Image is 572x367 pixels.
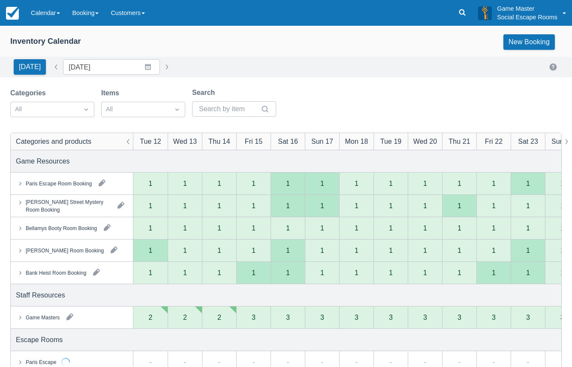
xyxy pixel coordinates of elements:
div: 1 [355,269,358,276]
div: Wed 20 [413,136,437,146]
div: 1 [389,180,393,187]
div: - [184,357,186,367]
div: 2 [183,314,187,321]
div: 1 [217,224,221,231]
div: 1 [560,202,564,209]
div: 1 [492,247,496,254]
div: - [458,357,461,367]
div: 1 [149,180,153,187]
div: 3 [355,314,358,321]
div: 1 [492,180,496,187]
div: 1 [286,202,290,209]
div: 1 [458,180,461,187]
div: Fri 22 [485,136,503,146]
div: 1 [389,224,393,231]
div: 1 [458,224,461,231]
div: 3 [286,314,290,321]
div: 1 [389,202,393,209]
div: 1 [252,247,256,254]
div: - [390,357,392,367]
div: 1 [183,224,187,231]
div: Game Resources [16,156,70,166]
div: Escape Rooms [16,334,63,345]
div: 1 [217,247,221,254]
div: 1 [389,247,393,254]
div: 1 [389,269,393,276]
div: Thu 21 [449,136,470,146]
img: checkfront-main-nav-mini-logo.png [6,7,19,20]
div: 1 [252,269,256,276]
div: 1 [492,202,496,209]
div: 3 [560,314,564,321]
div: 1 [526,247,530,254]
div: - [493,357,495,367]
div: 1 [217,269,221,276]
div: Wed 13 [173,136,197,146]
div: 1 [217,180,221,187]
input: Date [63,59,160,75]
p: Game Master [497,4,557,13]
div: 1 [458,247,461,254]
div: 1 [560,224,564,231]
div: 1 [149,202,153,209]
div: Paris Escape Room Booking [26,179,92,187]
div: 1 [492,224,496,231]
div: 1 [492,269,496,276]
div: - [561,357,563,367]
div: 1 [217,202,221,209]
button: [DATE] [14,59,46,75]
div: 1 [526,224,530,231]
div: 1 [320,247,324,254]
div: 1 [183,180,187,187]
div: - [287,357,289,367]
div: Tue 19 [380,136,402,146]
div: Sat 23 [518,136,538,146]
div: 1 [423,247,427,254]
div: 1 [286,269,290,276]
div: 1 [320,224,324,231]
div: - [149,357,151,367]
div: 1 [423,224,427,231]
div: [PERSON_NAME] Room Booking [26,246,104,254]
div: 1 [560,269,564,276]
div: Paris Escape [26,358,56,366]
div: 3 [252,314,256,321]
label: Search [192,88,218,98]
div: 1 [252,224,256,231]
div: 1 [320,202,324,209]
div: 1 [183,269,187,276]
div: - [253,357,255,367]
div: 1 [458,202,461,209]
div: 3 [423,314,427,321]
div: 1 [423,202,427,209]
div: 1 [149,224,153,231]
div: Sun 17 [311,136,333,146]
div: 1 [252,202,256,209]
div: Game Masters [26,313,60,321]
div: 1 [526,202,530,209]
div: Bank Heist Room Booking [26,269,86,276]
div: 1 [526,180,530,187]
div: Tue 12 [140,136,161,146]
div: - [218,357,220,367]
div: 1 [355,202,358,209]
label: Items [101,88,123,98]
div: Staff Resources [16,290,65,300]
div: Sat 16 [278,136,298,146]
div: Bellamys Booty Room Booking [26,224,97,232]
div: 1 [252,180,256,187]
div: - [355,357,358,367]
div: Inventory Calendar [10,36,81,46]
div: 1 [149,247,153,254]
div: 2 [149,314,153,321]
div: 3 [320,314,324,321]
div: 1 [560,247,564,254]
div: 1 [423,269,427,276]
div: 1 [526,269,530,276]
div: 3 [492,314,496,321]
div: Thu 14 [208,136,230,146]
div: 1 [355,180,358,187]
div: 1 [320,269,324,276]
div: 1 [458,269,461,276]
a: New Booking [503,34,555,50]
